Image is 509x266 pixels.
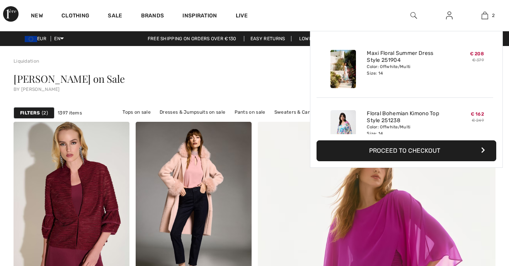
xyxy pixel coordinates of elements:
[472,58,484,63] s: € 379
[114,130,121,136] img: heart_black_full.svg
[440,11,459,20] a: Sign In
[42,109,48,116] span: 2
[141,12,164,20] a: Brands
[61,12,89,20] a: Clothing
[14,58,39,64] a: Liquidation
[330,110,356,148] img: Floral Bohemian Kimono Top Style 251238
[470,51,484,56] span: € 208
[330,50,356,88] img: Maxi Floral Summer Dress Style 251904
[367,64,443,76] div: Color: Offwhite/Multi Size: 14
[14,72,124,85] span: [PERSON_NAME] on Sale
[472,118,484,123] s: € 249
[156,107,229,117] a: Dresses & Jumpsuits on sale
[54,36,64,41] span: EN
[367,50,443,64] a: Maxi Floral Summer Dress Style 251904
[410,11,417,20] img: search the website
[58,109,82,116] span: 1397 items
[31,12,43,20] a: New
[237,130,243,136] img: heart_black_full.svg
[317,140,496,161] button: Proceed to Checkout
[231,107,269,117] a: Pants on sale
[119,107,155,117] a: Tops on sale
[108,12,122,20] a: Sale
[271,107,346,117] a: Sweaters & Cardigans on sale
[222,117,260,127] a: Skirts on sale
[446,11,453,20] img: My Info
[3,6,19,22] img: 1ère Avenue
[236,12,248,20] a: Live
[367,124,443,136] div: Color: Offwhite/Multi Size: 14
[367,110,443,124] a: Floral Bohemian Kimono Top Style 251238
[20,109,40,116] strong: Filters
[492,12,495,19] span: 2
[293,36,368,41] a: Lowest Price Guarantee
[182,12,217,20] span: Inspiration
[471,111,484,117] span: € 162
[261,117,311,127] a: Outerwear on sale
[141,36,243,41] a: Free shipping on orders over €130
[468,11,502,20] a: 2
[244,36,292,41] a: Easy Returns
[14,87,495,92] div: by [PERSON_NAME]
[25,36,37,42] img: Euro
[25,36,49,41] span: EUR
[482,11,488,20] img: My Bag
